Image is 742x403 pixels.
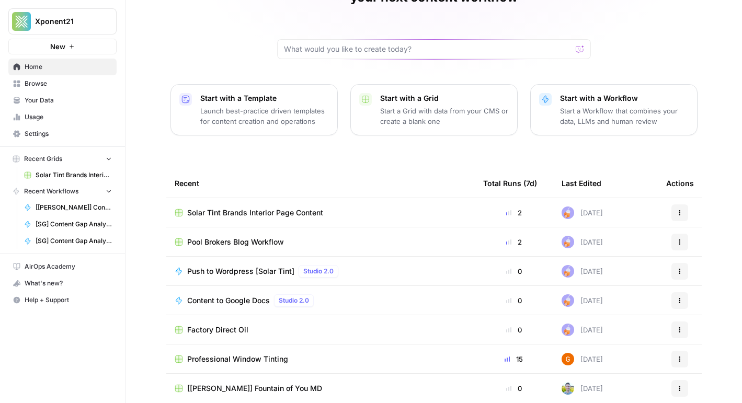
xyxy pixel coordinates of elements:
[483,383,545,394] div: 0
[284,44,572,54] input: What would you like to create today?
[175,169,466,198] div: Recent
[50,41,65,52] span: New
[25,62,112,72] span: Home
[19,167,117,183] a: Solar Tint Brands Interior Page Content
[560,93,689,103] p: Start with a Workflow
[187,295,270,306] span: Content to Google Docs
[562,324,574,336] img: ly0f5newh3rn50akdwmtp9dssym0
[175,208,466,218] a: Solar Tint Brands Interior Page Content
[8,8,117,34] button: Workspace: Xponent21
[562,382,603,395] div: [DATE]
[200,93,329,103] p: Start with a Template
[562,265,574,278] img: ly0f5newh3rn50akdwmtp9dssym0
[175,325,466,335] a: Factory Direct Oil
[303,267,334,276] span: Studio 2.0
[562,236,574,248] img: ly0f5newh3rn50akdwmtp9dssym0
[35,16,98,27] span: Xponent21
[19,199,117,216] a: [[PERSON_NAME]] Content Gap Analysis
[187,325,248,335] span: Factory Direct Oil
[483,295,545,306] div: 0
[483,169,537,198] div: Total Runs (7d)
[380,93,509,103] p: Start with a Grid
[175,294,466,307] a: Content to Google DocsStudio 2.0
[25,295,112,305] span: Help + Support
[36,236,112,246] span: [SG] Content Gap Analysis - o3
[8,59,117,75] a: Home
[562,294,603,307] div: [DATE]
[12,12,31,31] img: Xponent21 Logo
[175,265,466,278] a: Push to Wordpress [Solar Tint]Studio 2.0
[380,106,509,126] p: Start a Grid with data from your CMS or create a blank one
[560,106,689,126] p: Start a Workflow that combines your data, LLMs and human review
[187,354,288,364] span: Professional Window Tinting
[8,39,117,54] button: New
[25,96,112,105] span: Your Data
[175,354,466,364] a: Professional Window Tinting
[562,324,603,336] div: [DATE]
[8,125,117,142] a: Settings
[562,206,574,219] img: ly0f5newh3rn50akdwmtp9dssym0
[25,129,112,139] span: Settings
[8,258,117,275] a: AirOps Academy
[483,208,545,218] div: 2
[562,206,603,219] div: [DATE]
[483,354,545,364] div: 15
[562,236,603,248] div: [DATE]
[8,292,117,308] button: Help + Support
[187,383,322,394] span: [[PERSON_NAME]] Fountain of You MD
[562,265,603,278] div: [DATE]
[8,183,117,199] button: Recent Workflows
[187,237,284,247] span: Pool Brokers Blog Workflow
[8,151,117,167] button: Recent Grids
[170,84,338,135] button: Start with a TemplateLaunch best-practice driven templates for content creation and operations
[8,75,117,92] a: Browse
[200,106,329,126] p: Launch best-practice driven templates for content creation and operations
[8,275,117,292] button: What's new?
[187,266,294,277] span: Push to Wordpress [Solar Tint]
[8,109,117,125] a: Usage
[25,112,112,122] span: Usage
[24,187,78,196] span: Recent Workflows
[562,294,574,307] img: ly0f5newh3rn50akdwmtp9dssym0
[530,84,698,135] button: Start with a WorkflowStart a Workflow that combines your data, LLMs and human review
[483,325,545,335] div: 0
[562,382,574,395] img: 7o9iy2kmmc4gt2vlcbjqaas6vz7k
[187,208,323,218] span: Solar Tint Brands Interior Page Content
[175,383,466,394] a: [[PERSON_NAME]] Fountain of You MD
[175,237,466,247] a: Pool Brokers Blog Workflow
[25,79,112,88] span: Browse
[350,84,518,135] button: Start with a GridStart a Grid with data from your CMS or create a blank one
[279,296,309,305] span: Studio 2.0
[25,262,112,271] span: AirOps Academy
[562,353,603,365] div: [DATE]
[36,203,112,212] span: [[PERSON_NAME]] Content Gap Analysis
[562,353,574,365] img: pwix5m0vnd4oa9kxcotez4co3y0l
[483,266,545,277] div: 0
[19,216,117,233] a: [SG] Content Gap Analysis - V2
[483,237,545,247] div: 2
[19,233,117,249] a: [SG] Content Gap Analysis - o3
[24,154,62,164] span: Recent Grids
[666,169,694,198] div: Actions
[8,92,117,109] a: Your Data
[36,170,112,180] span: Solar Tint Brands Interior Page Content
[562,169,601,198] div: Last Edited
[9,275,116,291] div: What's new?
[36,220,112,229] span: [SG] Content Gap Analysis - V2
